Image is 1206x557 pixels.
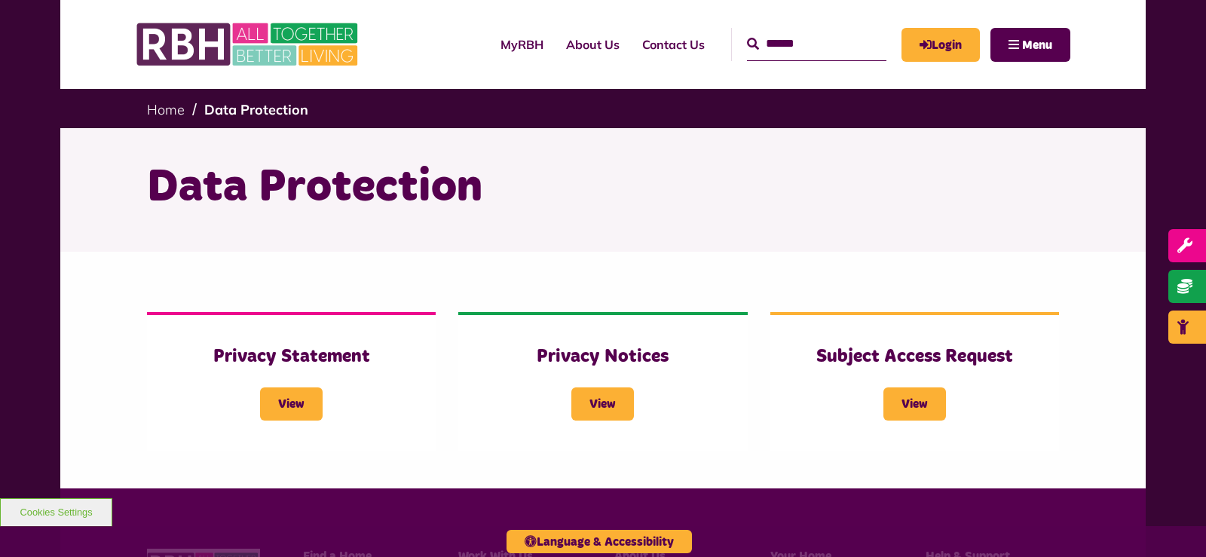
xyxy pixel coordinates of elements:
a: Privacy Statement View [147,312,436,451]
span: Menu [1022,39,1052,51]
a: Data Protection [204,101,308,118]
img: RBH [136,15,362,74]
h3: Subject Access Request [800,345,1029,369]
span: View [883,387,946,421]
a: Home [147,101,185,118]
h1: Data Protection [147,158,1059,217]
a: MyRBH [901,28,980,62]
a: Contact Us [631,24,716,65]
a: About Us [555,24,631,65]
a: MyRBH [489,24,555,65]
a: Privacy Notices View [458,312,747,451]
span: View [260,387,323,421]
button: Language & Accessibility [507,530,692,553]
button: Navigation [990,28,1070,62]
h3: Privacy Statement [177,345,406,369]
span: View [571,387,634,421]
a: Subject Access Request View [770,312,1059,451]
h3: Privacy Notices [488,345,717,369]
